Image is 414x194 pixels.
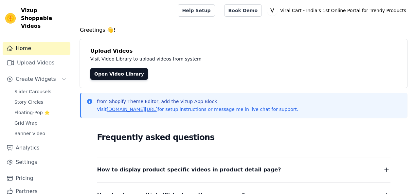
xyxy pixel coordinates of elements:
h2: Frequently asked questions [97,131,390,144]
span: Create Widgets [16,75,56,83]
span: Floating-Pop ⭐ [14,109,50,116]
span: Grid Wrap [14,120,37,126]
p: Viral Cart - India's 1st Online Portal for Trendy Products [278,5,409,16]
a: Grid Wrap [10,118,70,128]
p: Visit Video Library to upload videos from system [90,55,384,63]
a: Banner Video [10,129,70,138]
span: Vizup Shoppable Videos [21,7,68,30]
text: V [270,7,274,14]
a: Upload Videos [3,56,70,69]
p: Visit for setup instructions or message me in live chat for support. [97,106,298,113]
a: Book Demo [224,4,262,17]
a: Story Circles [10,97,70,107]
a: Open Video Library [90,68,148,80]
a: Home [3,42,70,55]
a: [DOMAIN_NAME][URL] [107,107,158,112]
h4: Upload Videos [90,47,397,55]
a: Slider Carousels [10,87,70,96]
button: V Viral Cart - India's 1st Online Portal for Trendy Products [267,5,409,16]
a: Settings [3,156,70,169]
span: How to display product specific videos in product detail page? [97,165,281,174]
h4: Greetings 👋! [80,26,407,34]
button: How to display product specific videos in product detail page? [97,165,390,174]
img: Vizup [5,13,16,24]
a: Pricing [3,172,70,185]
span: Slider Carousels [14,88,51,95]
span: Story Circles [14,99,43,105]
span: Banner Video [14,130,45,137]
a: Analytics [3,141,70,154]
button: Create Widgets [3,73,70,86]
a: Floating-Pop ⭐ [10,108,70,117]
a: Help Setup [178,4,215,17]
p: from Shopify Theme Editor, add the Vizup App Block [97,98,298,105]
